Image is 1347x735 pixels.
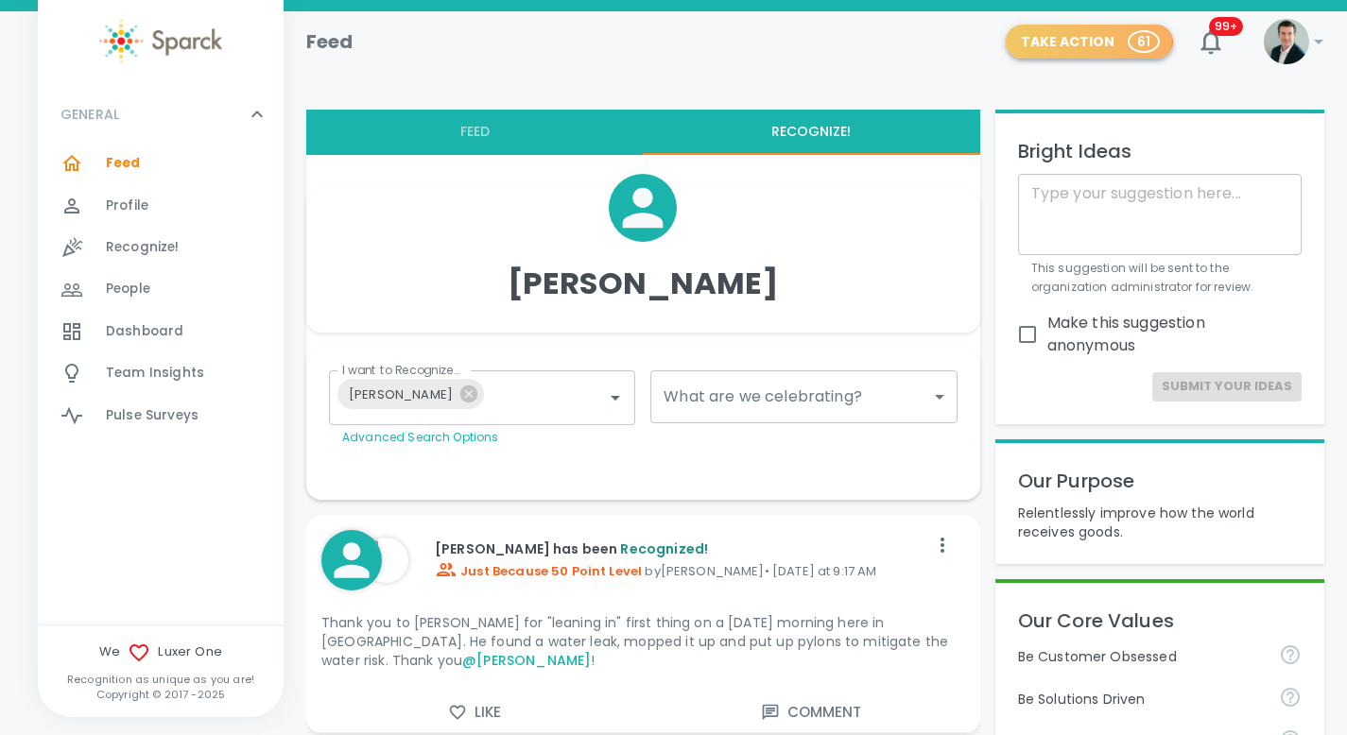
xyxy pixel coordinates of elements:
[1137,32,1150,51] p: 61
[342,362,460,378] label: I want to Recognize...
[106,280,150,299] span: People
[1018,466,1302,496] p: Our Purpose
[60,105,119,124] p: GENERAL
[38,185,284,227] a: Profile
[99,19,222,63] img: Sparck logo
[643,692,979,732] button: Comment
[435,539,927,558] p: [PERSON_NAME] has been
[435,562,642,580] span: Just Because 50 Point Level
[106,406,199,425] span: Pulse Surveys
[435,558,927,581] p: by [PERSON_NAME] • [DATE] at 9:17 AM
[38,227,284,268] a: Recognize!
[1188,19,1234,64] button: 99+
[38,352,284,394] a: Team Insights
[1006,25,1173,60] button: Take Action 61
[38,687,284,702] p: Copyright © 2017 - 2025
[1279,643,1302,666] svg: Be Customer Obsessed
[38,86,284,143] div: GENERAL
[342,429,498,445] a: Advanced Search Options
[1279,686,1302,709] svg: Be Solutions Driven
[38,641,284,664] span: We Luxer One
[1209,17,1243,36] span: 99+
[1018,647,1264,666] p: Be Customer Obsessed
[1031,259,1288,297] p: This suggestion will be sent to the organization administrator for review.
[38,143,284,444] div: GENERAL
[1047,312,1287,357] span: Make this suggestion anonymous
[306,110,980,155] div: interaction tabs
[38,395,284,436] a: Pulse Surveys
[106,197,148,215] span: Profile
[337,379,484,409] div: [PERSON_NAME]
[38,143,284,184] a: Feed
[1018,606,1302,636] p: Our Core Values
[38,268,284,310] a: People
[38,311,284,352] a: Dashboard
[38,19,284,63] a: Sparck logo
[306,692,643,732] button: Like
[1018,504,1302,541] p: Relentlessly improve how the world receives goods.
[363,538,408,583] img: Picture of Matthew Newcomer
[106,238,180,257] span: Recognize!
[1264,19,1309,64] img: Picture of Adam
[462,651,591,670] a: @[PERSON_NAME]
[508,265,779,302] h4: [PERSON_NAME]
[643,110,979,155] button: Recognize!
[38,672,284,687] p: Recognition as unique as you are!
[106,322,183,341] span: Dashboard
[602,385,629,411] button: Open
[321,613,965,670] p: Thank you to [PERSON_NAME] for "leaning in" first thing on a [DATE] morning here in [GEOGRAPHIC_D...
[306,26,354,57] h1: Feed
[106,154,141,173] span: Feed
[1018,690,1264,709] p: Be Solutions Driven
[306,110,643,155] button: Feed
[337,384,464,405] span: [PERSON_NAME]
[106,364,204,383] span: Team Insights
[620,539,708,558] span: Recognized!
[1018,136,1302,166] p: Bright Ideas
